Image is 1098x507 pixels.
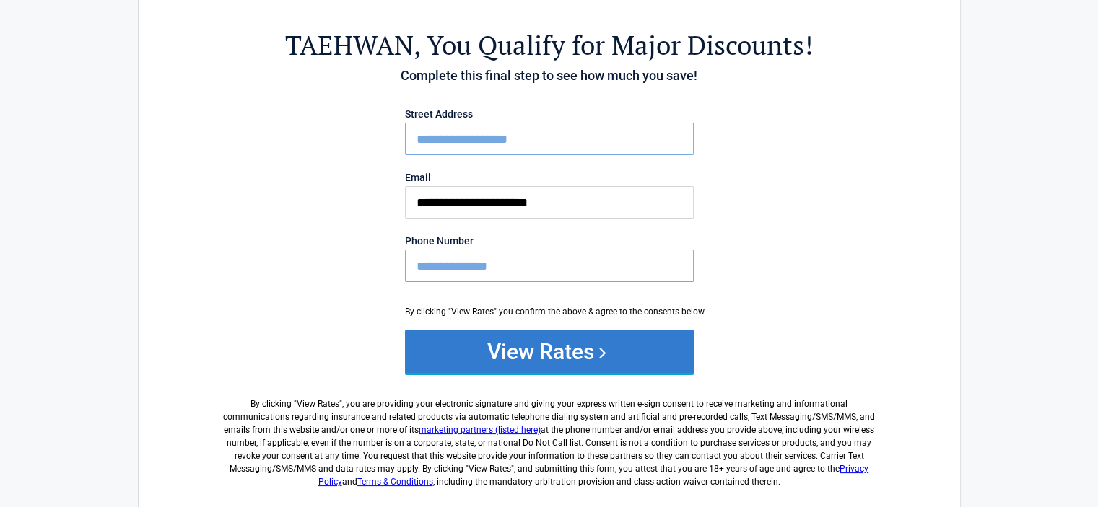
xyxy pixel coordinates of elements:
[218,386,881,488] label: By clicking " ", you are providing your electronic signature and giving your express written e-si...
[405,236,694,246] label: Phone Number
[405,109,694,119] label: Street Address
[419,425,541,435] a: marketing partners (listed here)
[285,27,414,63] span: TAEHWAN
[218,27,881,63] h2: , You Qualify for Major Discounts!
[405,330,694,373] button: View Rates
[405,305,694,318] div: By clicking "View Rates" you confirm the above & agree to the consents below
[218,66,881,85] h4: Complete this final step to see how much you save!
[357,477,433,487] a: Terms & Conditions
[297,399,339,409] span: View Rates
[405,172,694,182] label: Email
